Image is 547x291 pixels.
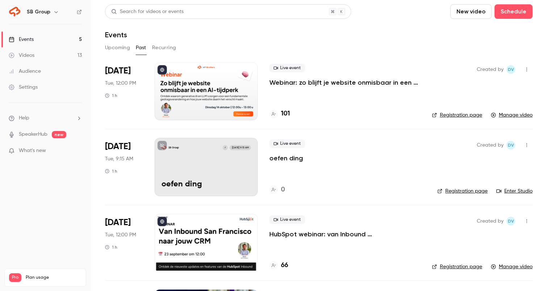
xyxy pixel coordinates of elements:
[105,214,143,272] div: Sep 23 Tue, 12:00 PM (Europe/Amsterdam)
[496,187,533,195] a: Enter Studio
[450,4,492,19] button: New video
[105,65,131,77] span: [DATE]
[495,4,533,19] button: Schedule
[111,8,184,16] div: Search for videos or events
[437,187,488,195] a: Registration page
[477,217,504,225] span: Created by
[161,180,251,189] p: oefen ding
[269,154,303,163] a: oefen ding
[230,145,251,150] span: [DATE] 9:15 AM
[508,65,514,74] span: Dv
[19,131,47,138] a: SpeakerHub
[269,139,305,148] span: Live event
[281,261,288,270] h4: 66
[281,109,290,119] h4: 101
[506,141,515,149] span: Dante van der heijden
[9,273,21,282] span: Pro
[105,155,133,163] span: Tue, 9:15 AM
[477,141,504,149] span: Created by
[269,185,285,195] a: 0
[155,138,258,196] a: oefen dingSB GroupJ[DATE] 9:15 AMoefen ding
[269,64,305,72] span: Live event
[26,275,81,281] span: Plan usage
[105,93,117,98] div: 1 h
[506,217,515,225] span: Dante van der heijden
[19,147,46,155] span: What's new
[491,111,533,119] a: Manage video
[506,65,515,74] span: Dante van der heijden
[105,231,136,239] span: Tue, 12:00 PM
[9,6,21,18] img: SB Group
[105,141,131,152] span: [DATE]
[105,42,130,54] button: Upcoming
[269,109,290,119] a: 101
[9,68,41,75] div: Audience
[477,65,504,74] span: Created by
[105,168,117,174] div: 1 h
[168,146,179,149] p: SB Group
[105,62,143,120] div: Oct 14 Tue, 12:00 PM (Europe/Amsterdam)
[9,84,38,91] div: Settings
[27,8,50,16] h6: SB Group
[269,230,420,239] a: HubSpot webinar: van Inbound [GEOGRAPHIC_DATA][PERSON_NAME] jouw CRM
[105,30,127,39] h1: Events
[105,80,136,87] span: Tue, 12:00 PM
[269,78,420,87] a: Webinar: zo blijft je website onmisbaar in een AI-tijdperk
[9,114,82,122] li: help-dropdown-opener
[9,52,34,59] div: Videos
[136,42,146,54] button: Past
[105,138,143,196] div: Oct 14 Tue, 9:15 AM (Europe/Amsterdam)
[52,131,66,138] span: new
[105,244,117,250] div: 1 h
[269,215,305,224] span: Live event
[508,217,514,225] span: Dv
[281,185,285,195] h4: 0
[432,111,482,119] a: Registration page
[491,263,533,270] a: Manage video
[269,261,288,270] a: 66
[432,263,482,270] a: Registration page
[105,217,131,228] span: [DATE]
[222,145,228,151] div: J
[9,36,34,43] div: Events
[73,148,82,154] iframe: Noticeable Trigger
[508,141,514,149] span: Dv
[152,42,176,54] button: Recurring
[19,114,29,122] span: Help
